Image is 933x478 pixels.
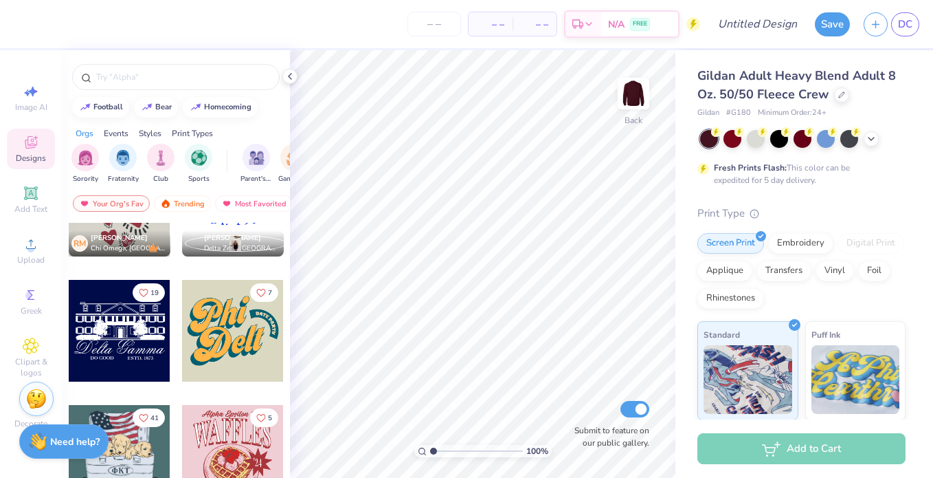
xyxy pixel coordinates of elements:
div: This color can be expedited for 5 day delivery. [714,162,883,186]
button: Save [815,12,850,36]
img: trend_line.gif [142,103,153,111]
button: homecoming [183,97,258,118]
div: filter for Sports [185,144,212,184]
div: Your Org's Fav [73,195,150,212]
button: bear [134,97,178,118]
span: 19 [150,290,159,296]
input: Try "Alpha" [95,70,271,84]
div: Vinyl [816,261,854,281]
span: Gildan Adult Heavy Blend Adult 8 Oz. 50/50 Fleece Crew [697,67,896,102]
img: trending.gif [160,199,171,208]
div: filter for Club [147,144,175,184]
img: Sports Image [191,150,207,166]
button: football [72,97,129,118]
span: Club [153,174,168,184]
img: Puff Ink [811,345,900,414]
span: Parent's Weekend [240,174,272,184]
span: [PERSON_NAME] [91,233,148,243]
div: filter for Sorority [71,144,99,184]
span: N/A [608,17,625,32]
span: Sports [188,174,210,184]
span: DC [898,17,912,32]
a: DC [891,12,919,36]
span: Game Day [278,174,310,184]
div: Styles [139,127,161,140]
span: Delta Zeta, [GEOGRAPHIC_DATA] [204,243,278,254]
img: Parent's Weekend Image [249,150,265,166]
div: Print Type [697,206,906,221]
span: Image AI [15,102,47,113]
span: – – [521,17,548,32]
div: filter for Game Day [278,144,310,184]
span: Designs [16,153,46,164]
span: Minimum Order: 24 + [758,107,827,119]
span: – – [477,17,504,32]
span: Upload [17,254,45,265]
button: filter button [278,144,310,184]
div: Digital Print [838,233,904,254]
div: Foil [858,261,890,281]
span: Gildan [697,107,719,119]
strong: Fresh Prints Flash: [714,162,787,173]
button: filter button [147,144,175,184]
div: homecoming [204,103,251,111]
div: Events [104,127,128,140]
button: Like [250,409,278,427]
span: Chi Omega, [GEOGRAPHIC_DATA] [91,243,165,254]
img: trend_line.gif [80,103,91,111]
img: Back [620,80,647,107]
button: Like [133,283,165,302]
div: filter for Fraternity [108,144,139,184]
span: 100 % [526,445,548,457]
div: Print Types [172,127,213,140]
strong: Need help? [50,435,100,448]
button: filter button [71,144,99,184]
span: Decorate [14,418,47,429]
input: – – [407,12,461,36]
div: Orgs [76,127,93,140]
button: Like [133,409,165,427]
button: filter button [185,144,212,184]
span: 41 [150,415,159,422]
div: Screen Print [697,233,764,254]
img: Club Image [153,150,168,166]
div: Transfers [756,261,811,281]
img: Fraternity Image [115,150,131,166]
span: Greek [21,305,42,316]
span: Standard [704,327,740,342]
span: Fraternity [108,174,139,184]
img: trend_line.gif [190,103,201,111]
div: RM [71,235,88,252]
button: filter button [240,144,272,184]
span: 5 [268,415,272,422]
label: Submit to feature on our public gallery. [567,424,649,449]
div: filter for Parent's Weekend [240,144,272,184]
img: most_fav.gif [221,199,232,208]
span: Sorority [73,174,98,184]
div: Embroidery [768,233,833,254]
button: filter button [108,144,139,184]
div: Trending [154,195,211,212]
div: bear [155,103,172,111]
span: [PERSON_NAME] [204,233,261,243]
img: Game Day Image [286,150,302,166]
div: Applique [697,261,752,281]
img: most_fav.gif [79,199,90,208]
img: Sorority Image [78,150,93,166]
div: football [93,103,123,111]
span: FREE [633,19,647,29]
span: # G180 [726,107,751,119]
div: Most Favorited [215,195,293,212]
button: Like [250,283,278,302]
img: Standard [704,345,792,414]
span: Add Text [14,204,47,215]
div: Back [625,114,642,127]
input: Untitled Design [707,10,808,38]
span: Puff Ink [811,327,840,342]
span: Clipart & logos [7,356,55,378]
span: 7 [268,290,272,296]
div: Rhinestones [697,288,764,309]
